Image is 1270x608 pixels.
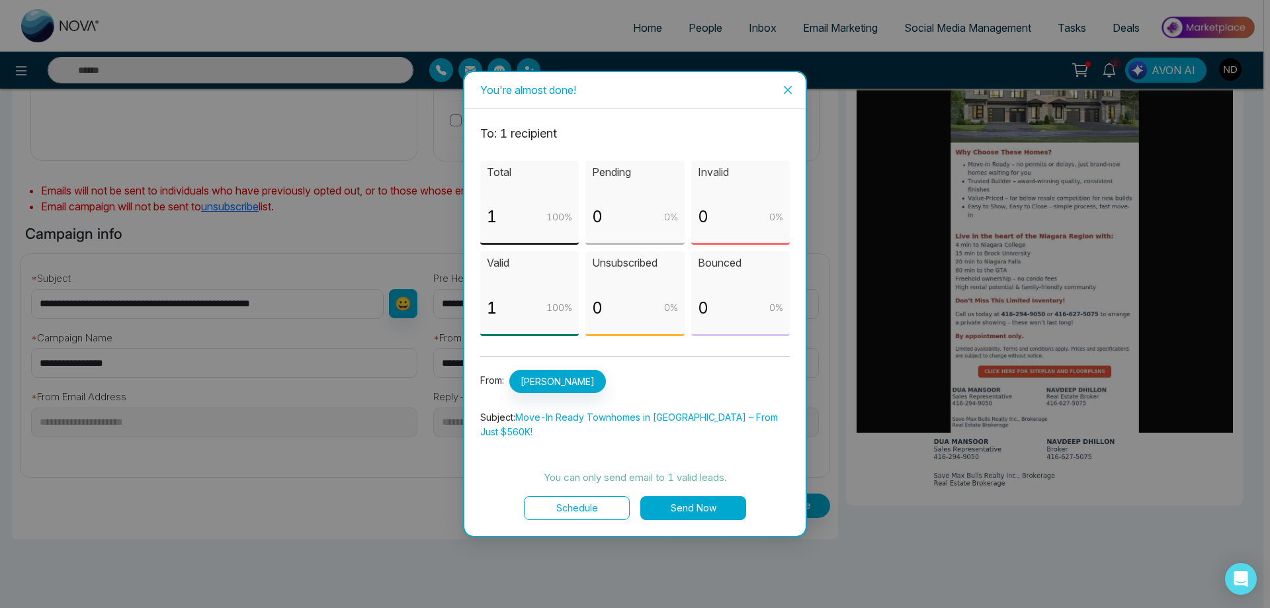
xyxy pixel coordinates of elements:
span: [PERSON_NAME] [509,370,606,393]
p: 100 % [546,300,572,315]
p: Unsubscribed [592,255,677,271]
div: You're almost done! [480,83,790,97]
p: 1 [487,296,497,321]
p: 0 [698,296,708,321]
p: 0 % [769,300,783,315]
p: Pending [592,164,677,181]
button: Schedule [524,496,630,520]
p: Valid [487,255,572,271]
p: 0 [592,296,603,321]
button: Close [770,72,806,108]
p: 1 [487,204,497,230]
p: From: [480,370,790,393]
button: Send Now [640,496,746,520]
p: 0 [698,204,708,230]
p: 0 % [664,300,678,315]
p: Bounced [698,255,783,271]
p: 0 % [664,210,678,224]
p: Invalid [698,164,783,181]
p: 0 [592,204,603,230]
p: To: 1 recipient [480,124,790,143]
p: You can only send email to 1 valid leads. [480,470,790,486]
div: Open Intercom Messenger [1225,563,1257,595]
p: 0 % [769,210,783,224]
p: Total [487,164,572,181]
span: close [783,85,793,95]
p: Subject: [480,410,790,439]
p: 100 % [546,210,572,224]
span: Move-In Ready Townhomes in [GEOGRAPHIC_DATA] – From Just $560K! [480,412,778,437]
